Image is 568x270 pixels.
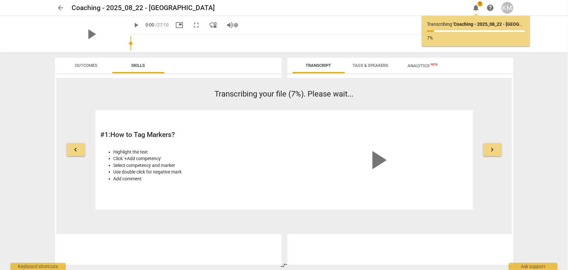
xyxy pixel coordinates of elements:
[114,149,281,156] li: Highlight the text
[174,19,186,31] button: Picture in picture
[487,4,494,12] span: help
[485,2,496,14] a: Help
[72,4,215,12] h2: Coaching - 2025_08_22 - [GEOGRAPHIC_DATA]
[306,63,331,68] span: Transcript
[146,22,155,27] span: 0:00
[472,4,480,12] span: notifications
[132,21,140,29] span: play_arrow
[489,146,496,154] span: keyboard_arrow_right
[470,2,482,14] button: Notifications
[210,21,217,29] span: move_down
[225,19,236,31] button: Volume
[353,63,389,68] span: Tags & Speakers
[10,263,66,270] div: Keyboard shortcuts
[408,63,438,68] span: Analytics
[156,22,169,27] span: / 27:10
[502,2,513,14] button: KM
[114,162,281,169] li: Select competency and marker
[101,131,281,139] h2: # 1 : How to Tag Markers?
[114,175,281,182] li: Add comment
[215,89,353,98] span: Transcribing your file (7%). Please wait...
[83,26,100,43] span: play_arrow
[362,144,393,176] span: play_arrow
[193,21,201,29] span: fullscreen
[280,262,288,269] span: compare_arrows
[131,19,142,31] button: Play
[227,21,234,29] span: volume_up
[431,63,438,66] span: New
[453,22,551,27] b: ' Coaching - 2025_08_22 - [GEOGRAPHIC_DATA] '
[191,19,202,31] button: Fullscreen
[509,263,558,270] div: Ask support
[72,146,80,154] span: keyboard_arrow_left
[75,63,97,68] span: Outcomes
[176,21,184,29] span: picture_in_picture
[132,63,145,68] span: Skills
[427,35,525,41] p: 7%
[208,19,219,31] button: View player as separate pane
[478,1,483,7] span: 1
[427,21,525,28] p: Transcribing ...
[114,169,281,175] li: Use double click for negative mark
[114,155,281,162] li: Click '+Add competency'
[57,4,65,12] span: arrow_back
